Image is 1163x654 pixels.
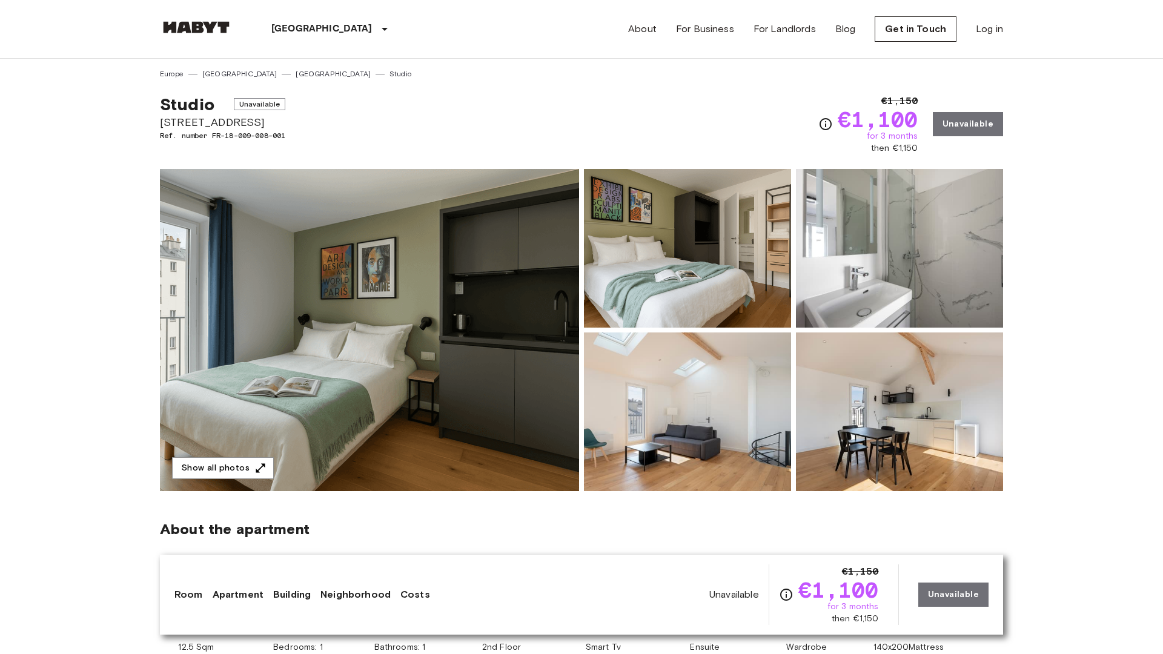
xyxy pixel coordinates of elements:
span: 2nd Floor [482,641,521,653]
a: Room [174,587,203,602]
img: Picture of unit FR-18-009-008-001 [584,169,791,328]
a: Europe [160,68,184,79]
a: Neighborhood [320,587,391,602]
img: Marketing picture of unit FR-18-009-008-001 [160,169,579,491]
span: €1,100 [798,579,879,601]
img: Habyt [160,21,233,33]
span: Bedrooms: 1 [273,641,323,653]
a: Costs [400,587,430,602]
span: Unavailable [234,98,286,110]
a: For Landlords [754,22,816,36]
a: Blog [835,22,856,36]
span: for 3 months [867,130,918,142]
a: Get in Touch [875,16,956,42]
span: then €1,150 [832,613,879,625]
span: Bathrooms: 1 [374,641,426,653]
span: [STREET_ADDRESS] [160,114,285,130]
p: [GEOGRAPHIC_DATA] [271,22,373,36]
span: Studio [160,94,214,114]
span: 140x200Mattress [873,641,944,653]
a: Studio [389,68,411,79]
span: €1,150 [842,564,879,579]
img: Picture of unit FR-18-009-008-001 [796,169,1003,328]
span: then €1,150 [871,142,918,154]
span: 12.5 Sqm [178,641,214,653]
span: Unavailable [709,588,759,601]
a: For Business [676,22,734,36]
span: for 3 months [827,601,879,613]
a: Apartment [213,587,263,602]
svg: Check cost overview for full price breakdown. Please note that discounts apply to new joiners onl... [818,117,833,131]
a: Log in [976,22,1003,36]
button: Show all photos [172,457,274,480]
span: €1,100 [838,108,918,130]
a: About [628,22,657,36]
span: Wardrobe [786,641,827,653]
a: Building [273,587,311,602]
span: €1,150 [881,94,918,108]
a: [GEOGRAPHIC_DATA] [296,68,371,79]
svg: Check cost overview for full price breakdown. Please note that discounts apply to new joiners onl... [779,587,794,602]
span: Smart Tv [586,641,621,653]
span: Ref. number FR-18-009-008-001 [160,130,285,141]
span: Ensuite [690,641,720,653]
img: Picture of unit FR-18-009-008-001 [796,332,1003,491]
img: Picture of unit FR-18-009-008-001 [584,332,791,491]
a: [GEOGRAPHIC_DATA] [202,68,277,79]
span: About the apartment [160,520,310,538]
